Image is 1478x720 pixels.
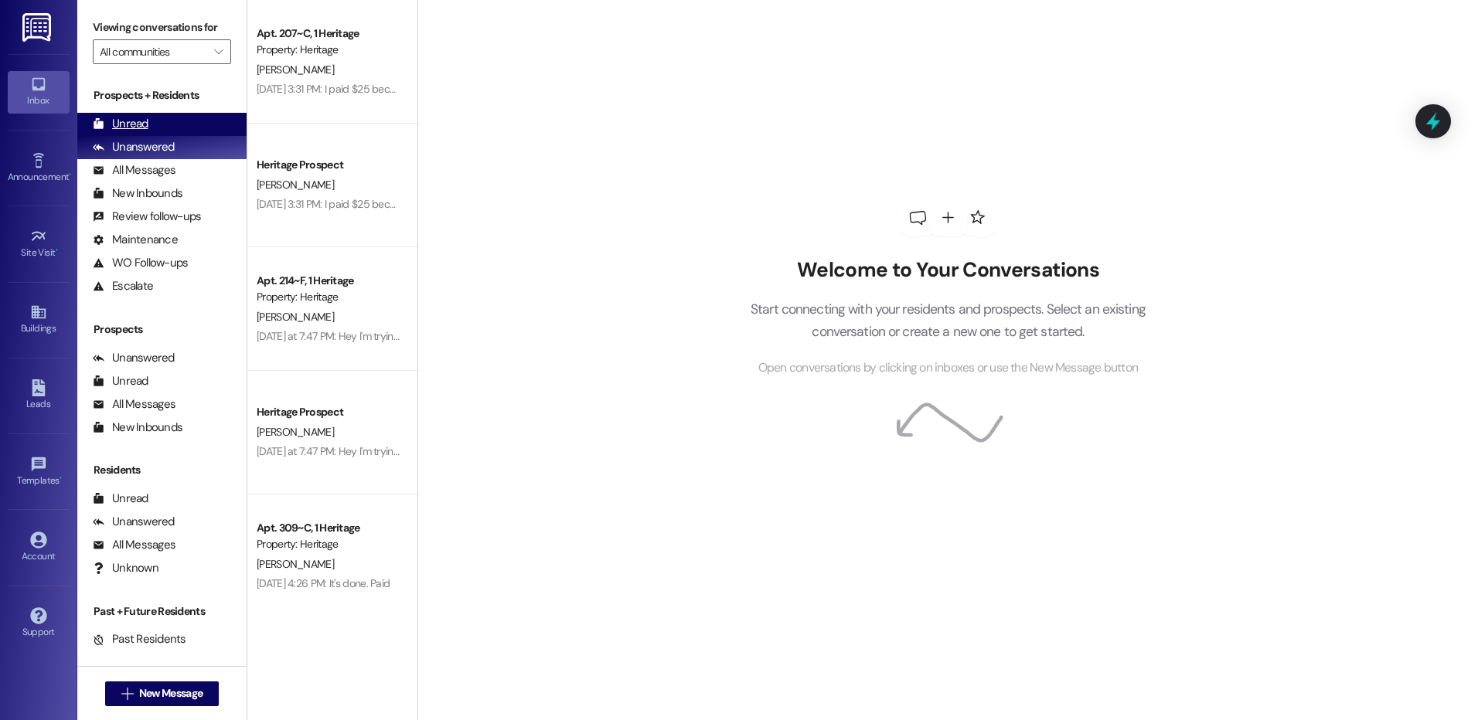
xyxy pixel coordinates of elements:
[93,278,153,294] div: Escalate
[214,46,223,58] i: 
[257,557,334,571] span: [PERSON_NAME]
[93,631,186,647] div: Past Residents
[257,42,400,58] div: Property: Heritage
[121,688,133,700] i: 
[93,419,182,436] div: New Inbounds
[93,209,201,225] div: Review follow-ups
[257,425,334,439] span: [PERSON_NAME]
[93,654,197,671] div: Future Residents
[8,375,70,416] a: Leads
[257,444,921,458] div: [DATE] at 7:47 PM: Hey I'm trying to check to see if I bought a parking pass or not, but I can't ...
[69,169,71,180] span: •
[257,536,400,552] div: Property: Heritage
[93,232,178,248] div: Maintenance
[257,63,334,76] span: [PERSON_NAME]
[77,87,247,104] div: Prospects + Residents
[257,25,400,42] div: Apt. 207~C, 1 Heritage
[257,178,334,192] span: [PERSON_NAME]
[93,560,158,576] div: Unknown
[257,520,400,536] div: Apt. 309~C, 1 Heritage
[727,258,1169,283] h2: Welcome to Your Conversations
[93,116,148,132] div: Unread
[257,310,334,324] span: [PERSON_NAME]
[727,298,1169,342] p: Start connecting with your residents and prospects. Select an existing conversation or create a n...
[60,473,62,484] span: •
[257,273,400,289] div: Apt. 214~F, 1 Heritage
[257,289,400,305] div: Property: Heritage
[93,162,175,178] div: All Messages
[77,462,247,478] div: Residents
[257,329,921,343] div: [DATE] at 7:47 PM: Hey I'm trying to check to see if I bought a parking pass or not, but I can't ...
[758,358,1138,378] span: Open conversations by clicking on inboxes or use the New Message button
[8,451,70,493] a: Templates •
[56,245,58,256] span: •
[93,396,175,413] div: All Messages
[8,299,70,341] a: Buildings
[93,491,148,507] div: Unread
[93,139,175,155] div: Unanswered
[93,255,188,271] div: WO Follow-ups
[257,576,390,590] div: [DATE] 4:26 PM: It's done. Paid
[77,603,247,620] div: Past + Future Residents
[100,39,206,64] input: All communities
[105,681,220,706] button: New Message
[77,321,247,338] div: Prospects
[93,373,148,389] div: Unread
[22,13,54,42] img: ResiDesk Logo
[8,223,70,265] a: Site Visit •
[8,603,70,644] a: Support
[93,15,231,39] label: Viewing conversations for
[8,527,70,569] a: Account
[257,157,400,173] div: Heritage Prospect
[139,685,203,701] span: New Message
[93,185,182,202] div: New Inbounds
[93,514,175,530] div: Unanswered
[257,404,400,420] div: Heritage Prospect
[8,71,70,113] a: Inbox
[93,350,175,366] div: Unanswered
[93,537,175,553] div: All Messages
